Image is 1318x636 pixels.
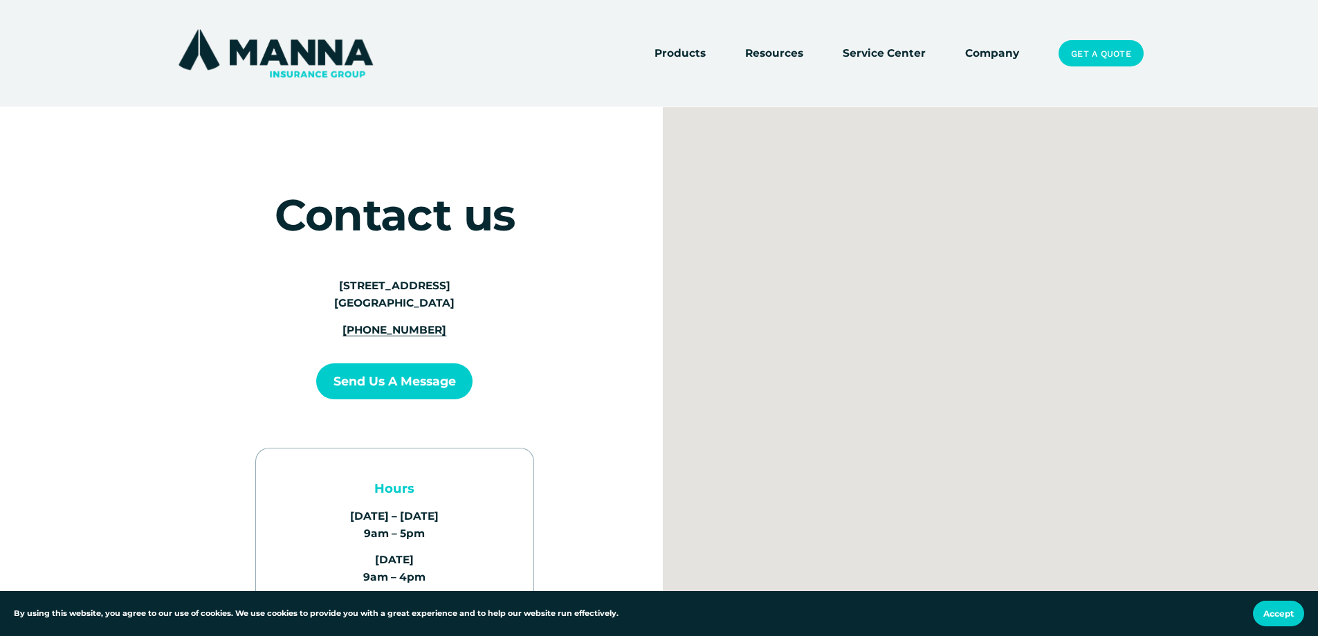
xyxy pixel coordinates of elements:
button: Accept [1253,601,1304,626]
img: Manna Insurance Group [175,26,376,80]
a: Get a Quote [1059,40,1143,66]
a: folder dropdown [745,44,803,63]
span: Accept [1263,608,1294,619]
p: [STREET_ADDRESS] [GEOGRAPHIC_DATA] [297,278,493,311]
span: Resources [745,45,803,62]
a: [PHONE_NUMBER] [342,323,446,336]
h1: Contact us [215,192,574,237]
button: Send us a Message [316,363,473,400]
p: [DATE] 9am – 4pm [297,552,493,585]
p: By using this website, you agree to our use of cookies. We use cookies to provide you with a grea... [14,608,619,620]
strong: Hours [374,480,414,496]
p: [DATE] – [DATE] 9am – 5pm [297,508,493,542]
span: Products [655,45,706,62]
a: Service Center [843,44,926,63]
a: Company [965,44,1019,63]
a: folder dropdown [655,44,706,63]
